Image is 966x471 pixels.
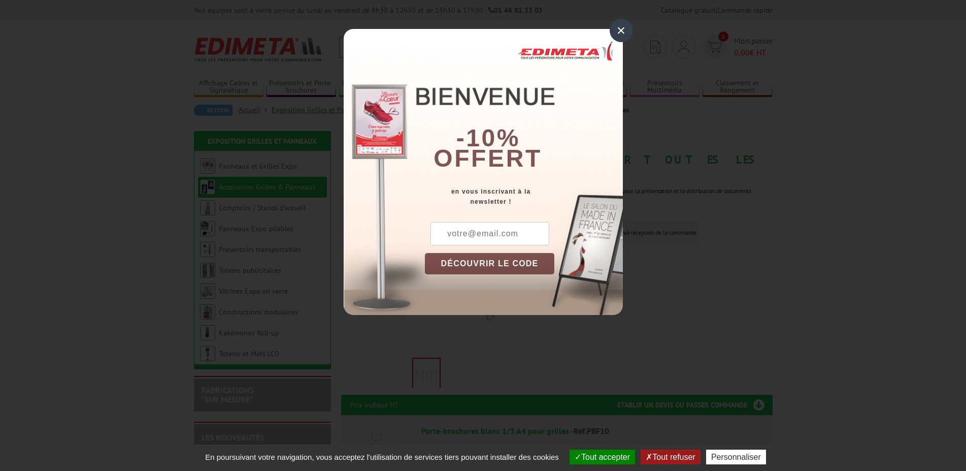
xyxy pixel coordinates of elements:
div: × [610,19,633,42]
button: Tout refuser [641,450,700,464]
input: votre@email.com [430,222,549,245]
font: offert [434,145,542,172]
b: -10% [456,124,520,151]
button: DÉCOUVRIR LE CODE [425,253,555,274]
button: Tout accepter [570,450,635,464]
div: en vous inscrivant à la newsletter ! [425,186,623,207]
span: En poursuivant votre navigation, vous acceptez l'utilisation de services tiers pouvant installer ... [200,453,564,461]
button: Personnaliser (fenêtre modale) [706,450,766,464]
